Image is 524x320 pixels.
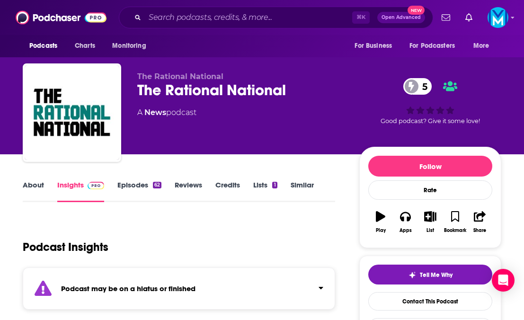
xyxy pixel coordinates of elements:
[75,39,95,53] span: Charts
[291,180,314,202] a: Similar
[69,37,101,55] a: Charts
[355,39,392,53] span: For Business
[112,39,146,53] span: Monitoring
[438,9,454,26] a: Show notifications dropdown
[153,182,161,188] div: 62
[272,182,277,188] div: 1
[368,156,492,177] button: Follow
[23,37,70,55] button: open menu
[137,72,223,81] span: The Rational National
[117,180,161,202] a: Episodes62
[492,269,515,292] div: Open Intercom Messenger
[468,205,492,239] button: Share
[61,284,195,293] strong: Podcast may be on a hiatus or finished
[393,205,417,239] button: Apps
[409,39,455,53] span: For Podcasters
[413,78,432,95] span: 5
[29,39,57,53] span: Podcasts
[376,228,386,233] div: Play
[175,180,202,202] a: Reviews
[473,228,486,233] div: Share
[368,292,492,311] a: Contact This Podcast
[215,180,240,202] a: Credits
[119,7,433,28] div: Search podcasts, credits, & more...
[25,65,119,160] img: The Rational National
[253,180,277,202] a: Lists1
[400,228,412,233] div: Apps
[467,37,501,55] button: open menu
[137,107,196,118] div: A podcast
[348,37,404,55] button: open menu
[443,205,467,239] button: Bookmark
[23,240,108,254] h1: Podcast Insights
[444,228,466,233] div: Bookmark
[418,205,443,239] button: List
[488,7,508,28] span: Logged in as katepacholek
[145,10,352,25] input: Search podcasts, credits, & more...
[377,12,425,23] button: Open AdvancedNew
[23,267,335,310] section: Click to expand status details
[426,228,434,233] div: List
[88,182,104,189] img: Podchaser Pro
[403,37,469,55] button: open menu
[23,180,44,202] a: About
[368,265,492,284] button: tell me why sparkleTell Me Why
[382,15,421,20] span: Open Advanced
[420,271,453,279] span: Tell Me Why
[409,271,416,279] img: tell me why sparkle
[106,37,158,55] button: open menu
[403,78,432,95] a: 5
[473,39,489,53] span: More
[408,6,425,15] span: New
[488,7,508,28] button: Show profile menu
[352,11,370,24] span: ⌘ K
[368,205,393,239] button: Play
[16,9,107,27] img: Podchaser - Follow, Share and Rate Podcasts
[462,9,476,26] a: Show notifications dropdown
[57,180,104,202] a: InsightsPodchaser Pro
[359,72,501,131] div: 5Good podcast? Give it some love!
[381,117,480,124] span: Good podcast? Give it some love!
[488,7,508,28] img: User Profile
[144,108,166,117] a: News
[368,180,492,200] div: Rate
